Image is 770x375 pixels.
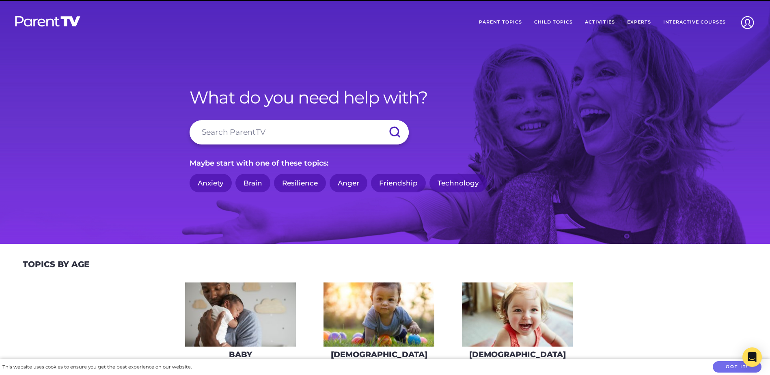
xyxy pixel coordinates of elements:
[737,12,758,33] img: Account
[190,174,232,193] a: Anxiety
[579,12,621,32] a: Activities
[14,15,81,27] img: parenttv-logo-white.4c85aaf.svg
[235,174,270,193] a: Brain
[528,12,579,32] a: Child Topics
[23,259,89,269] h2: Topics By Age
[371,174,426,193] a: Friendship
[323,282,435,365] a: [DEMOGRAPHIC_DATA]
[380,120,409,144] input: Submit
[2,363,192,371] div: This website uses cookies to ensure you get the best experience on our website.
[331,350,427,359] h3: [DEMOGRAPHIC_DATA]
[190,157,581,170] p: Maybe start with one of these topics:
[621,12,657,32] a: Experts
[190,87,581,108] h1: What do you need help with?
[274,174,326,193] a: Resilience
[229,350,252,359] h3: Baby
[469,350,566,359] h3: [DEMOGRAPHIC_DATA]
[657,12,732,32] a: Interactive Courses
[429,174,487,193] a: Technology
[330,174,367,193] a: Anger
[185,282,296,365] a: Baby
[713,361,761,373] button: Got it!
[190,120,409,144] input: Search ParentTV
[473,12,528,32] a: Parent Topics
[324,282,434,347] img: iStock-620709410-275x160.jpg
[462,282,573,365] a: [DEMOGRAPHIC_DATA]
[185,282,296,347] img: AdobeStock_144860523-275x160.jpeg
[742,347,762,367] div: Open Intercom Messenger
[462,282,573,347] img: iStock-678589610_super-275x160.jpg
